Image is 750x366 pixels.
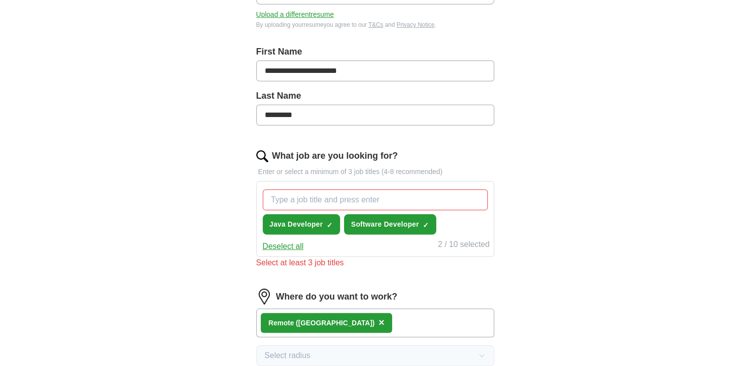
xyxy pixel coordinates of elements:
span: Select radius [265,350,311,362]
span: × [379,317,385,328]
span: ✓ [423,221,429,229]
label: First Name [256,45,494,59]
label: Last Name [256,89,494,103]
img: location.png [256,289,272,305]
img: search.png [256,150,268,162]
span: Java Developer [270,219,323,230]
label: What job are you looking for? [272,149,398,163]
button: Software Developer✓ [344,214,436,235]
div: Select at least 3 job titles [256,257,494,269]
p: Enter or select a minimum of 3 job titles (4-8 recommended) [256,167,494,177]
a: Privacy Notice [397,21,435,28]
button: Select radius [256,345,494,366]
input: Type a job title and press enter [263,189,488,210]
div: By uploading your resume you agree to our and . [256,20,494,29]
button: Deselect all [263,241,304,252]
button: Upload a differentresume [256,9,334,20]
button: × [379,315,385,330]
span: Software Developer [351,219,419,230]
span: ✓ [327,221,333,229]
div: Remote ([GEOGRAPHIC_DATA]) [269,318,375,328]
button: Java Developer✓ [263,214,341,235]
label: Where do you want to work? [276,290,398,304]
div: 2 / 10 selected [438,239,489,252]
a: T&Cs [368,21,383,28]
